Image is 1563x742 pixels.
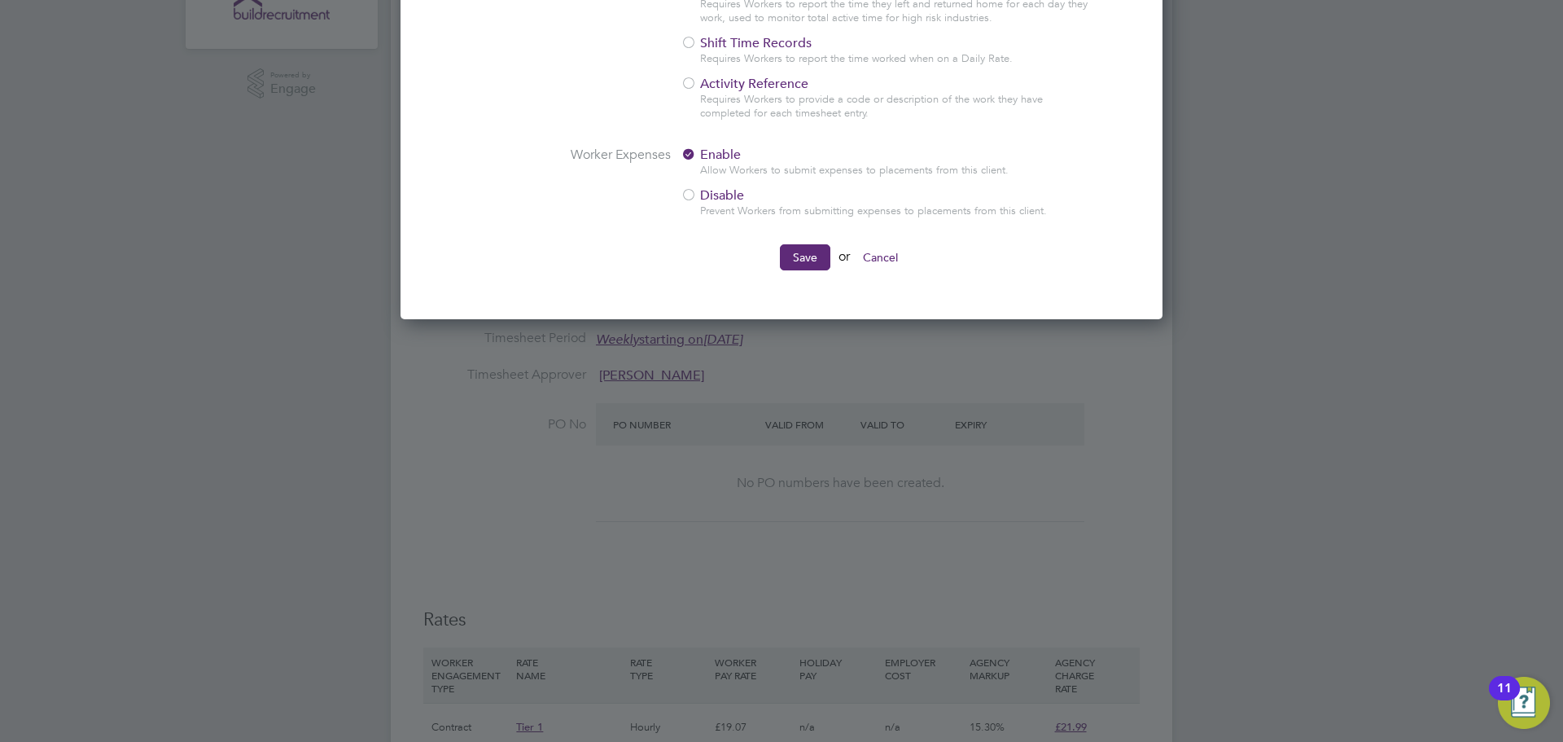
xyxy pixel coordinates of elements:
button: Save [780,244,830,270]
div: Requires Workers to report the time worked when on a Daily Rate. [700,52,1096,66]
div: Shift Time Records [681,35,1096,52]
button: Cancel [850,244,911,270]
div: Requires Workers to provide a code or description of the work they have completed for each timesh... [700,93,1096,121]
button: Open Resource Center, 11 new notifications [1498,677,1550,729]
li: or [427,244,1136,287]
span: Disable [681,187,744,204]
div: Prevent Workers from submitting expenses to placements from this client. [700,204,1096,218]
label: Worker Expenses [427,147,671,164]
div: 11 [1497,688,1512,709]
div: Allow Workers to submit expenses to placements from this client. [700,164,1096,178]
span: Enable [681,147,741,163]
div: Activity Reference [681,76,1096,93]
